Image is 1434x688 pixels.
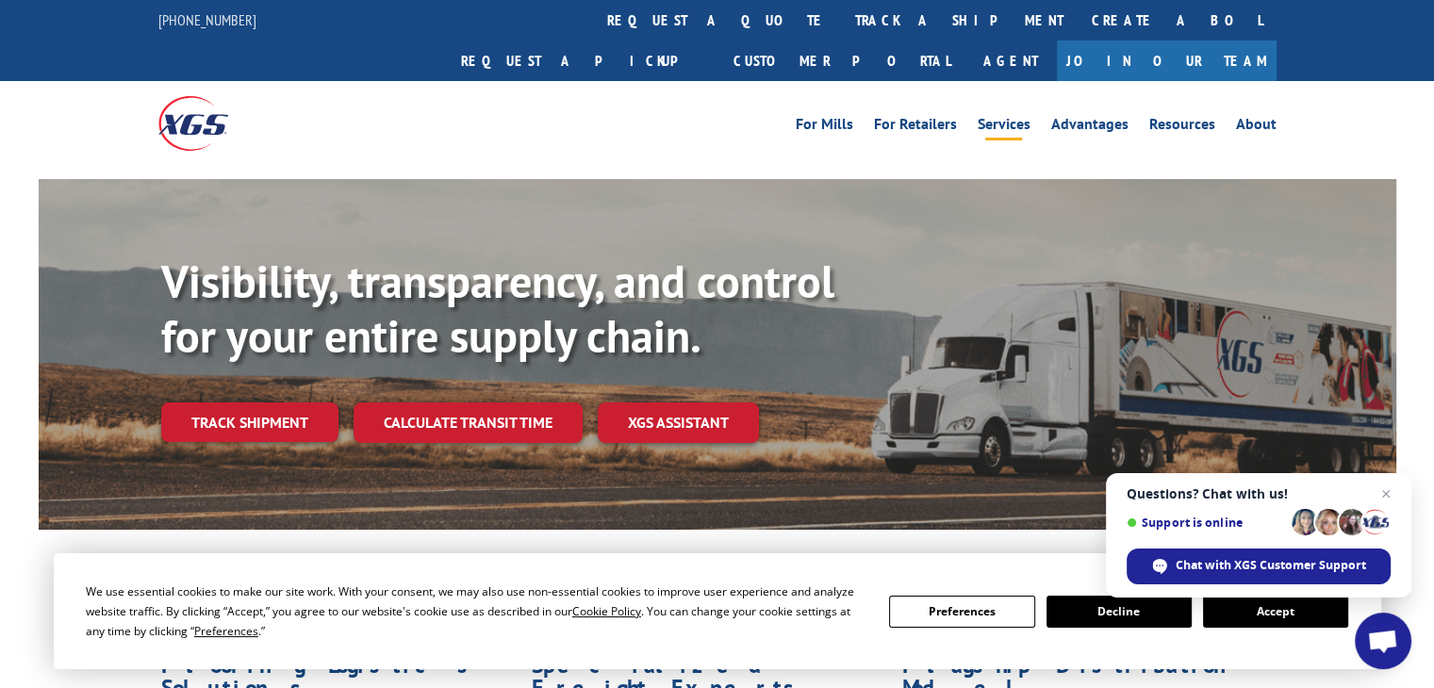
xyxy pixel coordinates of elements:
a: About [1236,117,1277,138]
div: Cookie Consent Prompt [54,553,1381,669]
a: For Mills [796,117,853,138]
button: Preferences [889,596,1034,628]
span: Chat with XGS Customer Support [1176,557,1366,574]
a: Agent [964,41,1057,81]
a: Advantages [1051,117,1129,138]
button: Accept [1203,596,1348,628]
span: Questions? Chat with us! [1127,486,1391,501]
a: Customer Portal [719,41,964,81]
b: Visibility, transparency, and control for your entire supply chain. [161,252,834,365]
div: We use essential cookies to make our site work. With your consent, we may also use non-essential ... [86,582,866,641]
a: Resources [1149,117,1215,138]
a: XGS ASSISTANT [598,402,759,443]
a: Open chat [1355,613,1411,669]
span: Preferences [194,623,258,639]
a: [PHONE_NUMBER] [158,10,256,29]
a: Track shipment [161,402,338,442]
a: Join Our Team [1057,41,1277,81]
a: Services [978,117,1030,138]
span: Support is online [1127,516,1285,530]
span: Chat with XGS Customer Support [1127,549,1391,584]
span: Cookie Policy [572,603,641,619]
a: For Retailers [874,117,957,138]
a: Calculate transit time [354,402,583,443]
a: Request a pickup [447,41,719,81]
button: Decline [1047,596,1192,628]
